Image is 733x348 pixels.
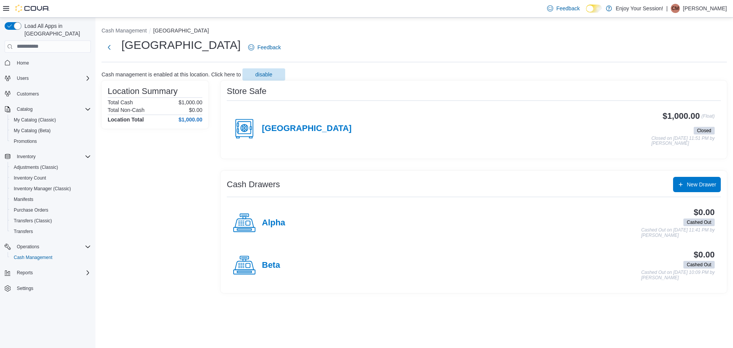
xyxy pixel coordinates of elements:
span: Inventory Manager (Classic) [11,184,91,193]
span: Operations [14,242,91,251]
button: Inventory Count [8,173,94,183]
span: Inventory [14,152,91,161]
span: Closed [697,127,711,134]
span: Users [14,74,91,83]
button: Promotions [8,136,94,147]
span: Closed [694,127,715,134]
button: Purchase Orders [8,205,94,215]
h3: $0.00 [694,208,715,217]
span: disable [255,71,272,78]
a: Manifests [11,195,36,204]
span: Cashed Out [687,219,711,226]
span: New Drawer [687,181,716,188]
button: Settings [2,283,94,294]
h4: Alpha [262,218,285,228]
span: Home [17,60,29,66]
button: Catalog [14,105,36,114]
h3: Cash Drawers [227,180,280,189]
button: Inventory [14,152,39,161]
span: Settings [14,283,91,293]
p: Closed on [DATE] 11:51 PM by [PERSON_NAME] [651,136,715,146]
a: My Catalog (Beta) [11,126,54,135]
span: My Catalog (Classic) [11,115,91,125]
button: disable [242,68,285,81]
span: Cashed Out [687,261,711,268]
h6: Total Cash [108,99,133,105]
h4: $1,000.00 [179,117,202,123]
button: Manifests [8,194,94,205]
span: CM [672,4,679,13]
span: Manifests [14,196,33,202]
h3: $0.00 [694,250,715,259]
a: Inventory Count [11,173,49,183]
span: Reports [17,270,33,276]
p: (Float) [701,112,715,125]
a: My Catalog (Classic) [11,115,59,125]
img: Cova [15,5,50,12]
span: Adjustments (Classic) [14,164,58,170]
p: Cash management is enabled at this location. Click here to [102,71,241,78]
span: Transfers (Classic) [11,216,91,225]
h3: Store Safe [227,87,266,96]
span: Adjustments (Classic) [11,163,91,172]
a: Transfers [11,227,36,236]
a: Feedback [245,40,284,55]
span: Promotions [14,138,37,144]
span: Load All Apps in [GEOGRAPHIC_DATA] [21,22,91,37]
h1: [GEOGRAPHIC_DATA] [121,37,241,53]
button: Cash Management [102,28,147,34]
div: Christina Mitchell [671,4,680,13]
button: Reports [2,267,94,278]
span: Cashed Out [683,261,715,269]
span: Transfers [14,228,33,235]
span: My Catalog (Beta) [11,126,91,135]
a: Feedback [544,1,583,16]
span: Inventory Count [14,175,46,181]
button: Users [14,74,32,83]
span: Customers [14,89,91,99]
span: Cashed Out [683,219,715,226]
a: Promotions [11,137,40,146]
p: [PERSON_NAME] [683,4,727,13]
h3: Location Summary [108,87,178,96]
span: Settings [17,285,33,291]
h4: [GEOGRAPHIC_DATA] [262,124,352,134]
button: New Drawer [673,177,721,192]
span: Inventory Manager (Classic) [14,186,71,192]
h3: $1,000.00 [663,112,700,121]
span: Home [14,58,91,68]
span: Feedback [556,5,580,12]
button: Adjustments (Classic) [8,162,94,173]
p: $1,000.00 [179,99,202,105]
p: | [666,4,668,13]
span: Operations [17,244,39,250]
button: My Catalog (Classic) [8,115,94,125]
h4: Beta [262,261,280,270]
a: Home [14,58,32,68]
a: Inventory Manager (Classic) [11,184,74,193]
button: Customers [2,88,94,99]
a: Settings [14,284,36,293]
span: Promotions [11,137,91,146]
p: Enjoy Your Session! [616,4,664,13]
button: Next [102,40,117,55]
button: Transfers [8,226,94,237]
span: My Catalog (Beta) [14,128,51,134]
button: My Catalog (Beta) [8,125,94,136]
span: Catalog [14,105,91,114]
span: Manifests [11,195,91,204]
span: Users [17,75,29,81]
span: Inventory Count [11,173,91,183]
span: Cash Management [14,254,52,261]
span: Purchase Orders [11,206,91,215]
button: Users [2,73,94,84]
button: Home [2,57,94,68]
p: $0.00 [189,107,202,113]
span: My Catalog (Classic) [14,117,56,123]
span: Cash Management [11,253,91,262]
span: Inventory [17,154,36,160]
span: Catalog [17,106,32,112]
span: Purchase Orders [14,207,48,213]
p: Cashed Out on [DATE] 10:09 PM by [PERSON_NAME] [641,270,715,280]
